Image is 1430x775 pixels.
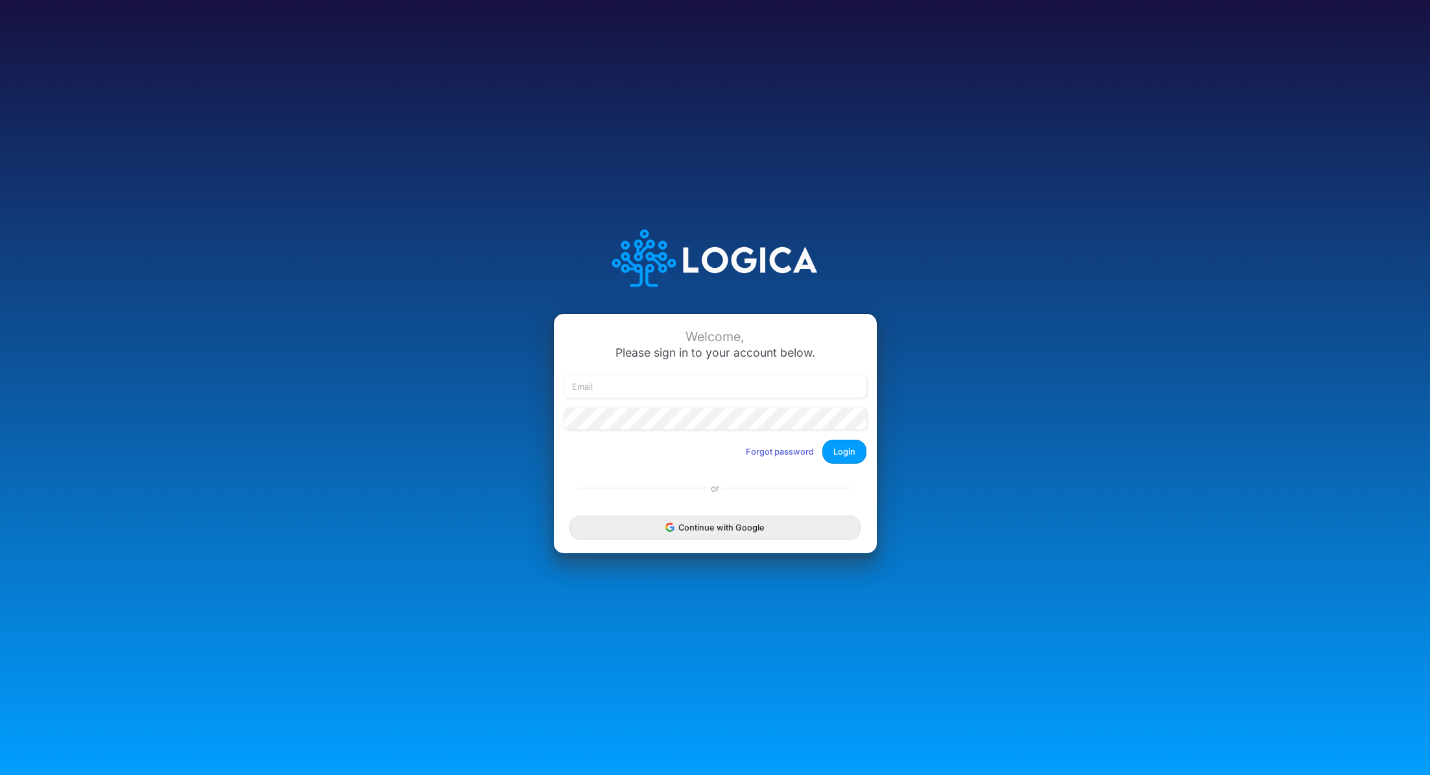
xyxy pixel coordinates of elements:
input: Email [564,376,866,398]
button: Forgot password [737,441,822,462]
button: Login [822,440,866,464]
button: Continue with Google [569,516,860,540]
span: Please sign in to your account below. [615,346,815,359]
div: Welcome, [564,329,866,344]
